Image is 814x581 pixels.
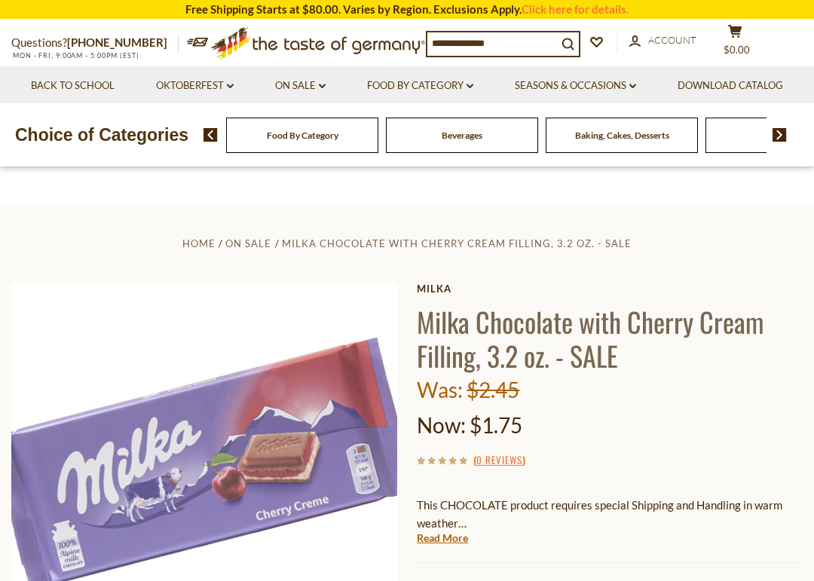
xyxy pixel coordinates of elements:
a: 0 Reviews [476,452,522,469]
label: Now: [417,412,466,438]
a: Baking, Cakes, Desserts [575,130,669,141]
span: $2.45 [467,377,519,402]
a: Download Catalog [678,78,783,94]
button: $0.00 [712,24,757,62]
a: Food By Category [367,78,473,94]
a: Click here for details. [522,2,629,16]
span: $1.75 [470,412,522,438]
label: Was: [417,377,463,402]
span: $0.00 [724,44,750,56]
p: Questions? [11,33,179,53]
a: Account [629,32,696,49]
span: MON - FRI, 9:00AM - 5:00PM (EST) [11,51,139,60]
img: previous arrow [203,128,218,142]
span: Account [648,34,696,46]
a: Milka [417,283,803,295]
a: Read More [417,531,468,546]
a: On Sale [225,237,271,249]
a: Home [182,237,216,249]
a: Beverages [442,130,482,141]
img: next arrow [773,128,787,142]
a: Oktoberfest [156,78,234,94]
a: Back to School [31,78,115,94]
a: Seasons & Occasions [515,78,636,94]
a: Food By Category [267,130,338,141]
a: [PHONE_NUMBER] [67,35,167,49]
p: This CHOCOLATE product requires special Shipping and Handling in warm weather [417,496,803,534]
a: On Sale [275,78,326,94]
h1: Milka Chocolate with Cherry Cream Filling, 3.2 oz. - SALE [417,304,803,372]
a: Milka Chocolate with Cherry Cream Filling, 3.2 oz. - SALE [282,237,632,249]
span: ( ) [473,452,525,467]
